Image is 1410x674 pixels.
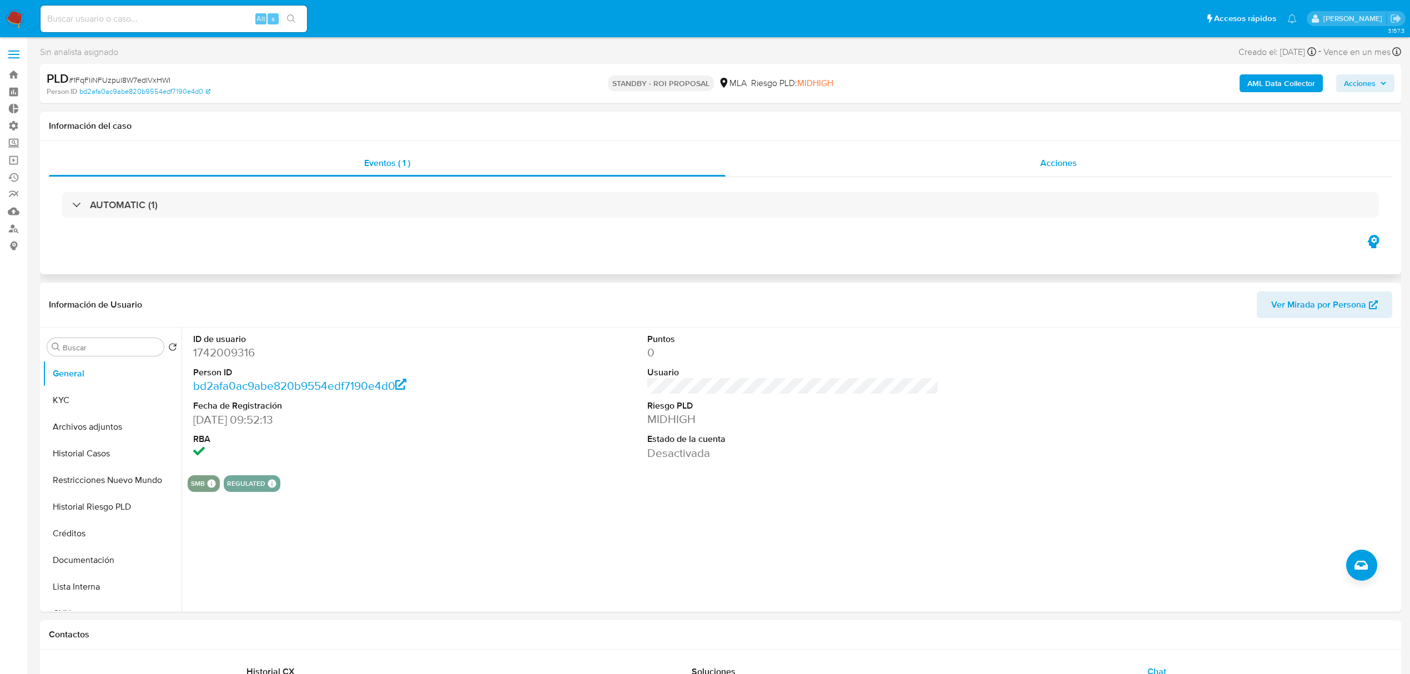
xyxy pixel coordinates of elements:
[751,77,833,89] span: Riesgo PLD:
[1214,13,1276,24] span: Accesos rápidos
[1323,46,1391,58] span: Vence en un mes
[1240,74,1323,92] button: AML Data Collector
[47,87,77,97] b: Person ID
[647,433,939,445] dt: Estado de la cuenta
[256,13,265,24] span: Alt
[1287,14,1297,23] a: Notificaciones
[69,74,170,85] span: # 1FqFliNFUzpul8W7edIVxHWI
[1323,13,1386,24] p: ludmila.lanatti@mercadolibre.com
[63,343,159,353] input: Buscar
[49,120,1392,132] h1: Información del caso
[193,366,485,379] dt: Person ID
[43,387,182,414] button: KYC
[49,629,1392,640] h1: Contactos
[1257,291,1392,318] button: Ver Mirada por Persona
[647,445,939,461] dd: Desactivada
[40,46,118,58] span: Sin analista asignado
[193,433,485,445] dt: RBA
[193,333,485,345] dt: ID de usuario
[1271,291,1366,318] span: Ver Mirada por Persona
[52,343,61,351] button: Buscar
[647,366,939,379] dt: Usuario
[168,343,177,355] button: Volver al orden por defecto
[43,494,182,520] button: Historial Riesgo PLD
[364,157,410,169] span: Eventos ( 1 )
[62,192,1379,218] div: AUTOMATIC (1)
[647,411,939,427] dd: MIDHIGH
[797,77,833,89] span: MIDHIGH
[43,547,182,574] button: Documentación
[43,467,182,494] button: Restricciones Nuevo Mundo
[43,360,182,387] button: General
[271,13,275,24] span: s
[718,77,747,89] div: MLA
[43,574,182,600] button: Lista Interna
[647,345,939,360] dd: 0
[43,600,182,627] button: CVU
[1040,157,1077,169] span: Acciones
[1336,74,1394,92] button: Acciones
[647,333,939,345] dt: Puntos
[193,412,485,427] dd: [DATE] 09:52:13
[1247,74,1315,92] b: AML Data Collector
[43,520,182,547] button: Créditos
[193,378,407,394] a: bd2afa0ac9abe820b9554edf7190e4d0
[647,400,939,412] dt: Riesgo PLD
[43,414,182,440] button: Archivos adjuntos
[1344,74,1376,92] span: Acciones
[608,76,714,91] p: STANDBY - ROI PROPOSAL
[193,345,485,360] dd: 1742009316
[1390,13,1402,24] a: Salir
[49,299,142,310] h1: Información de Usuario
[79,87,210,97] a: bd2afa0ac9abe820b9554edf7190e4d0
[90,199,158,211] h3: AUTOMATIC (1)
[193,400,485,412] dt: Fecha de Registración
[41,12,307,26] input: Buscar usuario o caso...
[47,69,69,87] b: PLD
[43,440,182,467] button: Historial Casos
[280,11,303,27] button: search-icon
[1238,44,1316,59] div: Creado el: [DATE]
[1318,44,1321,59] span: -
